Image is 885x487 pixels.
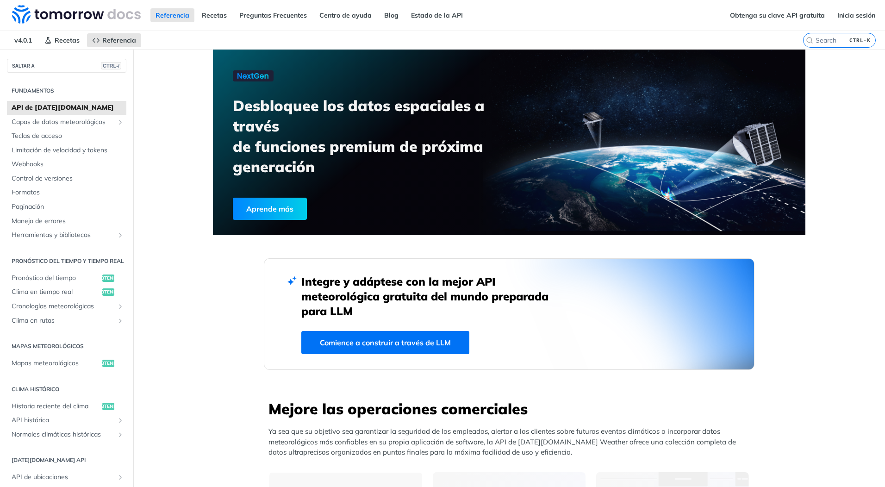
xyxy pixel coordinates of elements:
span: Historia reciente del clima [12,402,100,411]
h3: Mejore las operaciones comerciales [268,399,754,419]
span: Cronologías meteorológicas [12,302,114,311]
a: Referencia [150,8,194,22]
span: Obtener [102,288,114,296]
a: Capas de datos meteorológicosMostrar subpáginas para capas de datos meteorológicos [7,115,126,129]
a: Teclas de acceso [7,129,126,143]
button: Mostrar subpáginas para Herramientas y bibliotecas [117,231,124,239]
svg: Search [806,37,813,44]
span: Obtener [102,275,114,282]
a: Clima en tiempo realObtener [7,285,126,299]
div: Aprende más [233,198,307,220]
button: SALTAR ACTRL-/ [7,59,126,73]
span: Recetas [55,36,80,44]
h2: Pronóstico del tiempo y tiempo real [7,257,126,265]
a: Normales climáticas históricasMostrar subpáginas para Normales Climáticas Históricas [7,428,126,442]
button: Mostrar subpáginas para Normales Climáticas Históricas [117,431,124,438]
span: Normales climáticas históricas [12,430,114,439]
span: Herramientas y bibliotecas [12,231,114,240]
a: Herramientas y bibliotecasMostrar subpáginas para Herramientas y bibliotecas [7,228,126,242]
img: Tomorrow.io Documentos de la API meteorológica [12,5,141,24]
a: Clima en rutasMostrar subpáginas para Tiempo en Rutas [7,314,126,328]
h2: Fundamentos [7,87,126,95]
a: Cronologías meteorológicasMostrar subpáginas para las líneas de tiempo meteorológicas [7,300,126,313]
a: Limitación de velocidad y tokens [7,144,126,157]
span: Pronóstico del tiempo [12,274,100,283]
p: Ya sea que su objetivo sea garantizar la seguridad de los empleados, alertar a los clientes sobre... [268,426,754,458]
a: Comience a construir a través de LLM [301,331,469,354]
span: Teclas de acceso [12,131,124,141]
button: Mostrar subpáginas para la API histórica [117,417,124,424]
span: Mapas meteorológicos [12,359,100,368]
button: Mostrar subpáginas para las líneas de tiempo meteorológicas [117,303,124,310]
span: Manejo de errores [12,217,124,226]
a: Inicia sesión [832,8,880,22]
a: Pronóstico del tiempoObtener [7,271,126,285]
a: Webhooks [7,157,126,171]
a: Mapas meteorológicosObtener [7,356,126,370]
a: Estado de la API [406,8,468,22]
a: Obtenga su clave API gratuita [725,8,830,22]
span: Clima en tiempo real [12,287,100,297]
a: Aprende más [233,198,462,220]
kbd: CTRL-K [847,36,873,45]
span: Obtener [102,403,114,410]
h2: Mapas meteorológicos [7,342,126,350]
span: API de [DATE][DOMAIN_NAME] [12,103,124,112]
a: Control de versiones [7,172,126,186]
button: Mostrar subpáginas para capas de datos meteorológicos [117,119,124,126]
h2: [DATE][DOMAIN_NAME] API [7,456,126,464]
span: Webhooks [12,160,124,169]
font: Integre y adáptese con la mejor API meteorológica gratuita del mundo preparada para LLM [301,275,548,318]
a: API históricaMostrar subpáginas para la API histórica [7,413,126,427]
button: Mostrar subpáginas para la API de ubicaciones [117,474,124,481]
span: Obtener [102,360,114,367]
a: Formatos [7,186,126,200]
span: Control de versiones [12,174,124,183]
span: Referencia [102,36,136,44]
a: API de ubicacionesMostrar subpáginas para la API de ubicaciones [7,470,126,484]
a: Paginación [7,200,126,214]
span: v4.0.1 [9,33,37,47]
span: Formatos [12,188,124,197]
a: API de [DATE][DOMAIN_NAME] [7,101,126,115]
span: Paginación [12,202,124,212]
img: Próxima generación [233,70,274,81]
a: Recetas [197,8,232,22]
span: Capas de datos meteorológicos [12,118,114,127]
span: API de ubicaciones [12,473,114,482]
h2: Clima histórico [7,385,126,393]
a: Blog [379,8,404,22]
a: Preguntas Frecuentes [234,8,312,22]
h3: Desbloquee los datos espaciales a través de funciones premium de próxima generación [233,95,519,177]
a: Historia reciente del climaObtener [7,400,126,413]
span: Clima en rutas [12,316,114,325]
span: API histórica [12,416,114,425]
button: Mostrar subpáginas para Tiempo en Rutas [117,317,124,325]
span: CTRL-/ [101,62,121,69]
a: Recetas [39,33,85,47]
a: Referencia [87,33,141,47]
span: Limitación de velocidad y tokens [12,146,124,155]
a: Manejo de errores [7,214,126,228]
a: Centro de ayuda [314,8,377,22]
